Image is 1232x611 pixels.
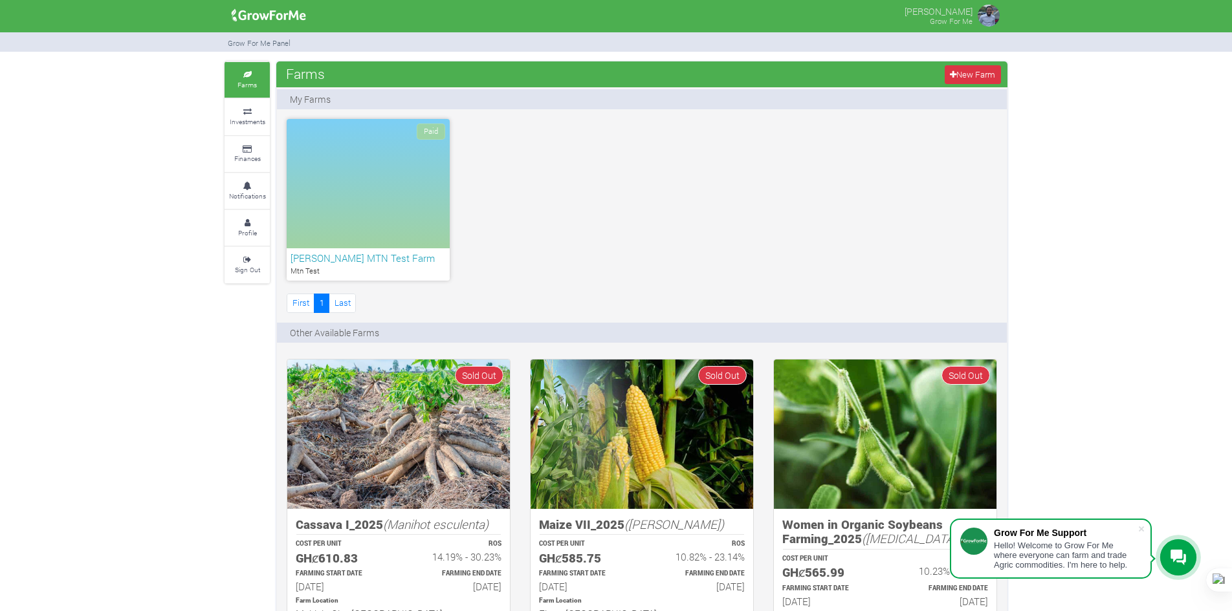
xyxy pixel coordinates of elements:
small: Notifications [229,191,266,200]
p: Estimated Farming End Date [410,569,501,579]
a: Profile [225,210,270,246]
span: Sold Out [455,366,503,385]
h5: Cassava I_2025 [296,517,501,532]
p: Location of Farm [296,596,501,606]
a: Farms [225,62,270,98]
img: growforme image [774,359,996,509]
small: Investments [230,117,265,126]
h6: [DATE] [410,581,501,592]
img: growforme image [976,3,1002,28]
p: Mtn Test [291,266,446,277]
span: Paid [417,123,445,140]
h6: [PERSON_NAME] MTN Test Farm [291,252,446,264]
p: ROS [897,554,988,564]
a: Paid [PERSON_NAME] MTN Test Farm Mtn Test [287,119,450,281]
p: ROS [654,539,745,549]
span: Sold Out [698,366,747,385]
i: ([PERSON_NAME]) [624,516,724,532]
span: Farms [283,61,328,87]
p: Estimated Farming Start Date [539,569,630,579]
a: Sign Out [225,247,270,283]
p: Estimated Farming Start Date [296,569,387,579]
small: Finances [234,154,261,163]
p: COST PER UNIT [296,539,387,549]
p: COST PER UNIT [539,539,630,549]
p: Estimated Farming End Date [897,584,988,594]
p: Location of Farm [539,596,745,606]
a: Investments [225,99,270,134]
a: First [287,294,314,312]
p: Other Available Farms [290,326,379,339]
h5: GHȼ565.99 [782,565,874,580]
h6: [DATE] [539,581,630,592]
p: [PERSON_NAME] [905,3,973,18]
h6: 14.19% - 30.23% [410,551,501,563]
p: COST PER UNIT [782,554,874,564]
small: Grow For Me [930,16,973,26]
a: 1 [314,294,329,312]
h5: Women in Organic Soybeans Farming_2025 [782,517,988,546]
h6: [DATE] [296,581,387,592]
small: Sign Out [235,265,260,274]
a: New Farm [945,65,1001,84]
p: Estimated Farming Start Date [782,584,874,594]
a: Notifications [225,173,270,209]
i: ([MEDICAL_DATA] max) [862,530,987,546]
span: Sold Out [941,366,990,385]
a: Finances [225,136,270,172]
h6: 10.23% - 23.48% [897,565,988,577]
h5: GHȼ585.75 [539,551,630,566]
p: ROS [410,539,501,549]
div: Grow For Me Support [994,528,1138,538]
a: Last [329,294,356,312]
h6: [DATE] [654,581,745,592]
small: Grow For Me Panel [228,38,291,48]
h6: [DATE] [782,595,874,607]
nav: Page Navigation [287,294,356,312]
i: (Manihot esculenta) [383,516,489,532]
div: Hello! Welcome to Grow For Me where everyone can farm and trade Agric commodities. I'm here to help. [994,541,1138,570]
h5: Maize VII_2025 [539,517,745,532]
img: growforme image [227,3,311,28]
p: My Farms [290,92,331,106]
small: Profile [238,228,257,237]
h6: [DATE] [897,595,988,607]
h5: GHȼ610.83 [296,551,387,566]
h6: 10.82% - 23.14% [654,551,745,563]
p: Estimated Farming End Date [654,569,745,579]
img: growforme image [531,359,753,509]
img: growforme image [287,359,510,509]
small: Farms [237,80,257,89]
